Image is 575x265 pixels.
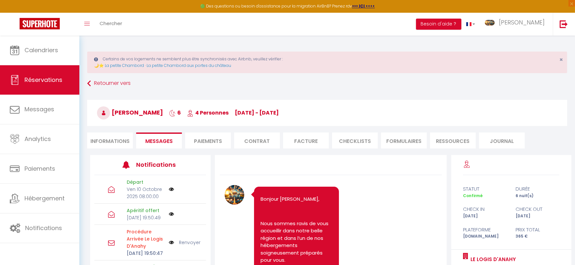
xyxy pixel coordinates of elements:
[24,135,51,143] span: Analytics
[511,213,564,219] div: [DATE]
[127,186,165,200] p: Ven 10 Octobre 2025 08:00:00
[127,179,165,186] p: Départ
[25,224,62,232] span: Notifications
[20,18,60,29] img: Super Booking
[480,13,553,36] a: ... [PERSON_NAME]
[416,19,461,30] button: Besoin d'aide ?
[136,157,183,172] h3: Notifications
[511,233,564,240] div: 365 €
[187,109,229,117] span: 4 Personnes
[24,105,54,113] span: Messages
[459,226,511,234] div: Plateforme
[459,185,511,193] div: statut
[560,20,568,28] img: logout
[179,239,200,246] a: Renvoyer
[145,137,173,145] span: Messages
[352,3,375,9] a: >>> ICI <<<<
[127,207,165,214] p: Apéritif offert
[225,185,244,205] img: 17205376483539.png
[169,211,174,217] img: NO IMAGE
[24,164,55,173] span: Paiements
[459,233,511,240] div: [DOMAIN_NAME]
[97,108,163,117] span: [PERSON_NAME]
[169,109,181,117] span: 6
[463,193,483,198] span: Confirmé
[24,46,58,54] span: Calendriers
[499,18,545,26] span: [PERSON_NAME]
[87,78,567,89] a: Retourner vers
[332,132,378,148] li: CHECKLISTS
[261,195,332,203] p: Bonjour [PERSON_NAME],
[169,239,174,246] img: NO IMAGE
[94,63,231,68] a: 🌙⭐ La petite Chambord · La petite Chambord aux portes du château
[87,132,133,148] li: Informations
[485,20,495,25] img: ...
[511,185,564,193] div: durée
[479,132,525,148] li: Journal
[234,132,280,148] li: Contrat
[511,205,564,213] div: check out
[169,187,174,192] img: NO IMAGE
[127,250,165,257] p: [DATE] 19:50:47
[283,132,329,148] li: Facture
[511,226,564,234] div: Prix total
[261,220,332,264] p: Nous sommes ravis de vous accueillir dans notre belle région et dans l’un de nos hébergements soi...
[127,228,165,250] p: Motif d'échec d'envoi
[511,193,564,199] div: 6 nuit(s)
[100,20,122,27] span: Chercher
[127,214,165,221] p: [DATE] 19:50:49
[559,55,563,64] span: ×
[430,132,476,148] li: Ressources
[459,205,511,213] div: check in
[559,57,563,63] button: Close
[24,76,62,84] span: Réservations
[185,132,231,148] li: Paiements
[95,13,127,36] a: Chercher
[381,132,427,148] li: FORMULAIRES
[459,213,511,219] div: [DATE]
[468,256,516,263] a: Le logis d'Anahy
[87,52,567,73] div: Certains de vos logements ne semblent plus être synchronisés avec Airbnb, veuillez vérifier :
[24,194,65,202] span: Hébergement
[235,109,279,117] span: [DATE] - [DATE]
